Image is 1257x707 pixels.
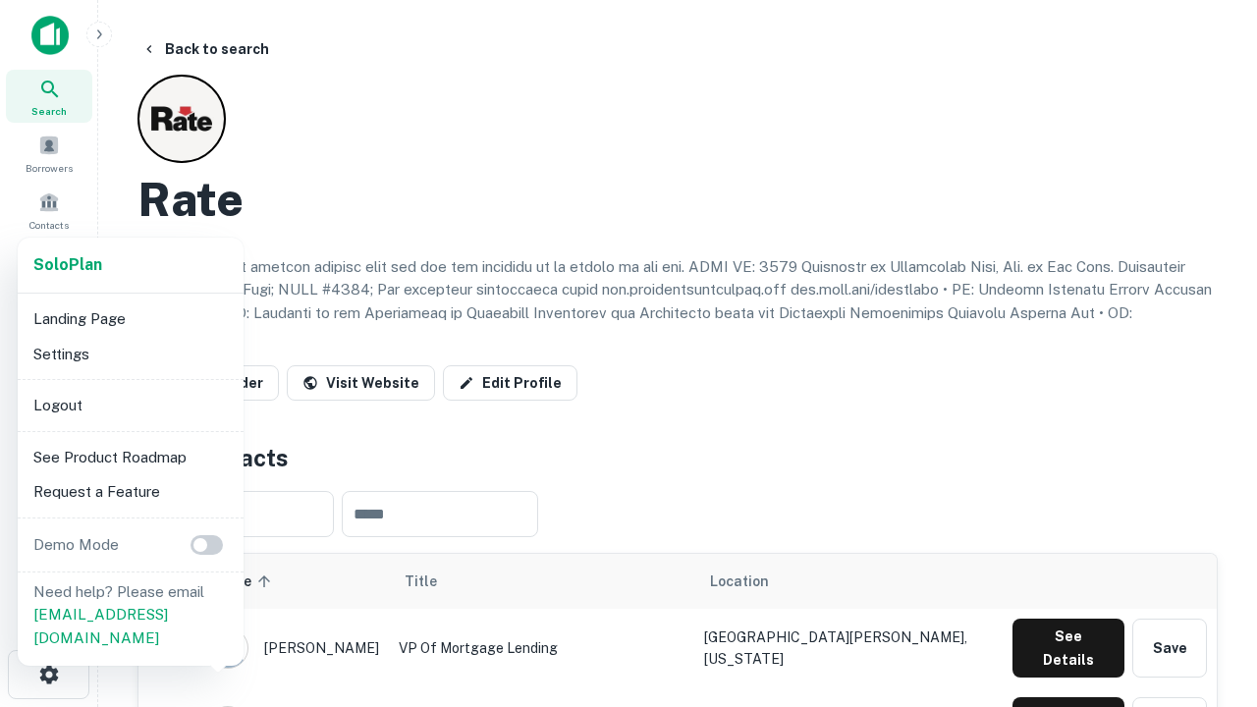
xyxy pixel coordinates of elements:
li: Logout [26,388,236,423]
li: Landing Page [26,301,236,337]
p: Demo Mode [26,533,127,557]
a: [EMAIL_ADDRESS][DOMAIN_NAME] [33,606,168,646]
strong: Solo Plan [33,255,102,274]
p: Need help? Please email [33,580,228,650]
iframe: Chat Widget [1159,487,1257,581]
li: Settings [26,337,236,372]
li: Request a Feature [26,474,236,510]
li: See Product Roadmap [26,440,236,475]
a: SoloPlan [33,253,102,277]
